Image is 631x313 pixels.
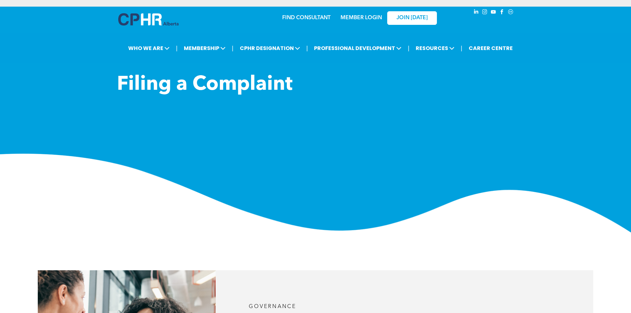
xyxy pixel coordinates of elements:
[341,15,382,21] a: MEMBER LOGIN
[126,42,172,54] span: WHO WE ARE
[408,41,409,55] li: |
[490,8,497,17] a: youtube
[396,15,428,21] span: JOIN [DATE]
[282,15,331,21] a: FIND CONSULTANT
[507,8,514,17] a: Social network
[232,41,234,55] li: |
[238,42,302,54] span: CPHR DESIGNATION
[499,8,506,17] a: facebook
[387,11,437,25] a: JOIN [DATE]
[461,41,462,55] li: |
[481,8,489,17] a: instagram
[117,75,292,95] span: Filing a Complaint
[182,42,228,54] span: MEMBERSHIP
[312,42,403,54] span: PROFESSIONAL DEVELOPMENT
[306,41,308,55] li: |
[118,13,179,26] img: A blue and white logo for cp alberta
[414,42,456,54] span: RESOURCES
[467,42,515,54] a: CAREER CENTRE
[473,8,480,17] a: linkedin
[176,41,178,55] li: |
[249,304,296,309] span: GOVERNANCE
